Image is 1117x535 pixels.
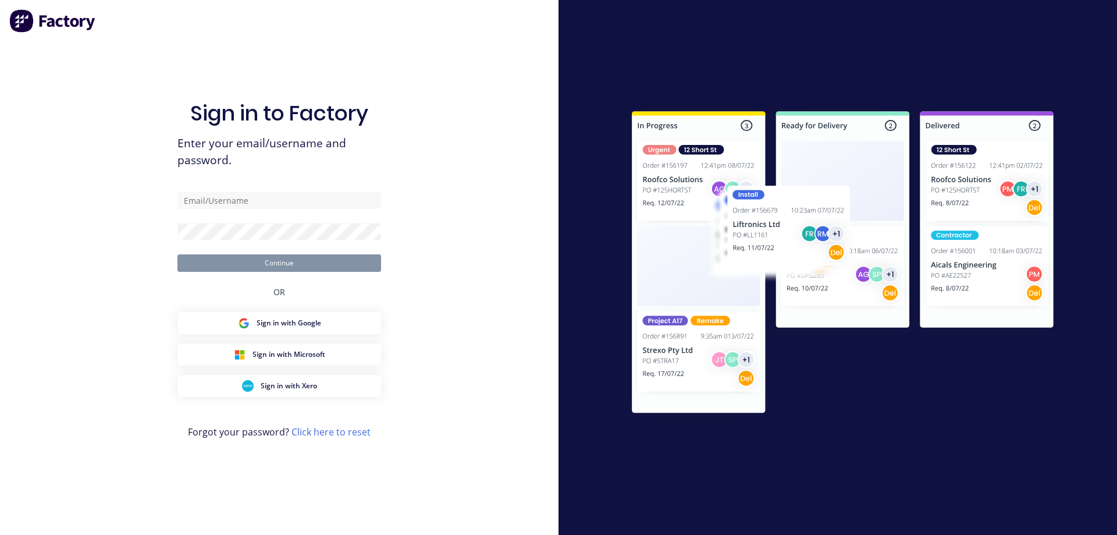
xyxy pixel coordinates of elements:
[177,375,381,397] button: Xero Sign inSign in with Xero
[234,349,246,360] img: Microsoft Sign in
[188,425,371,439] span: Forgot your password?
[257,318,321,328] span: Sign in with Google
[261,381,317,391] span: Sign in with Xero
[177,192,381,209] input: Email/Username
[177,135,381,169] span: Enter your email/username and password.
[9,9,97,33] img: Factory
[177,343,381,366] button: Microsoft Sign inSign in with Microsoft
[252,349,325,360] span: Sign in with Microsoft
[190,101,368,126] h1: Sign in to Factory
[242,380,254,392] img: Xero Sign in
[238,317,250,329] img: Google Sign in
[177,254,381,272] button: Continue
[291,426,371,438] a: Click here to reset
[273,272,285,312] div: OR
[177,312,381,334] button: Google Sign inSign in with Google
[606,88,1079,441] img: Sign in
